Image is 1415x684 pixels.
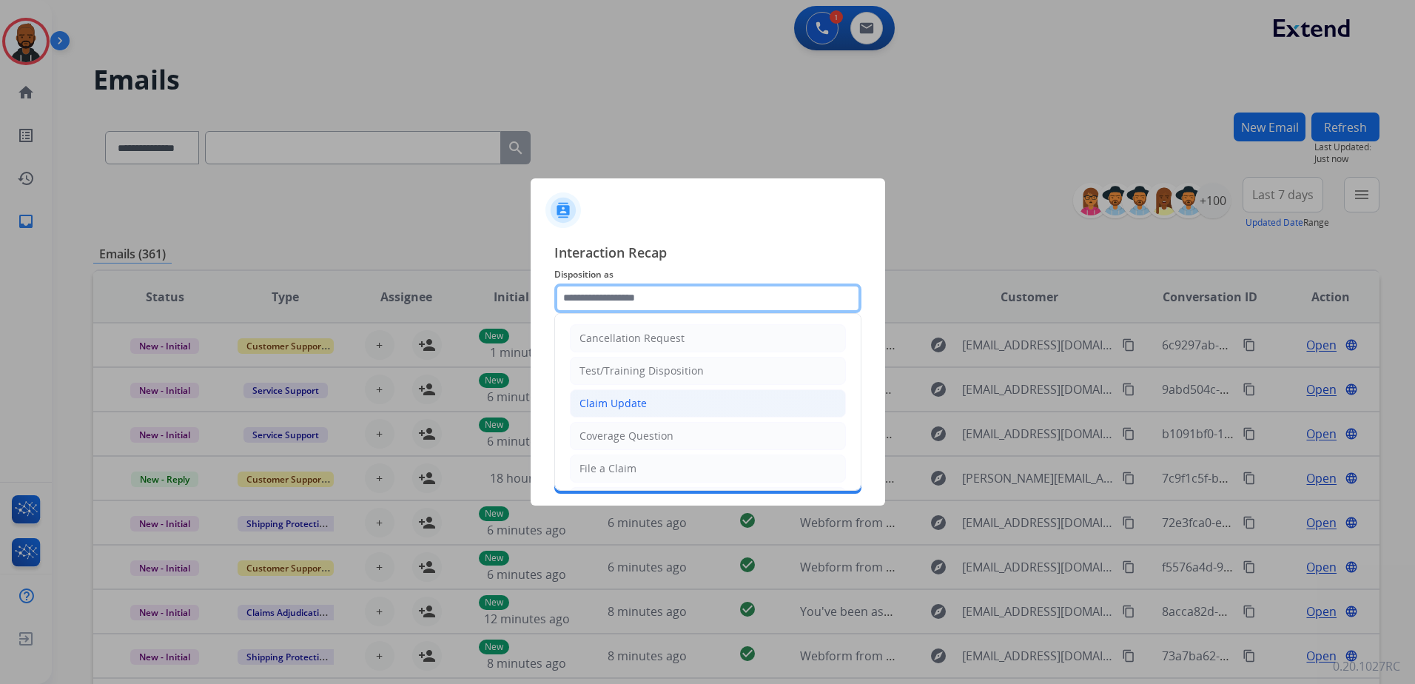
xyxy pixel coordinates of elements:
[545,192,581,228] img: contactIcon
[579,331,685,346] div: Cancellation Request
[554,242,861,266] span: Interaction Recap
[554,266,861,284] span: Disposition as
[579,429,673,443] div: Coverage Question
[579,363,704,378] div: Test/Training Disposition
[579,461,636,476] div: File a Claim
[1333,657,1400,675] p: 0.20.1027RC
[579,396,647,411] div: Claim Update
